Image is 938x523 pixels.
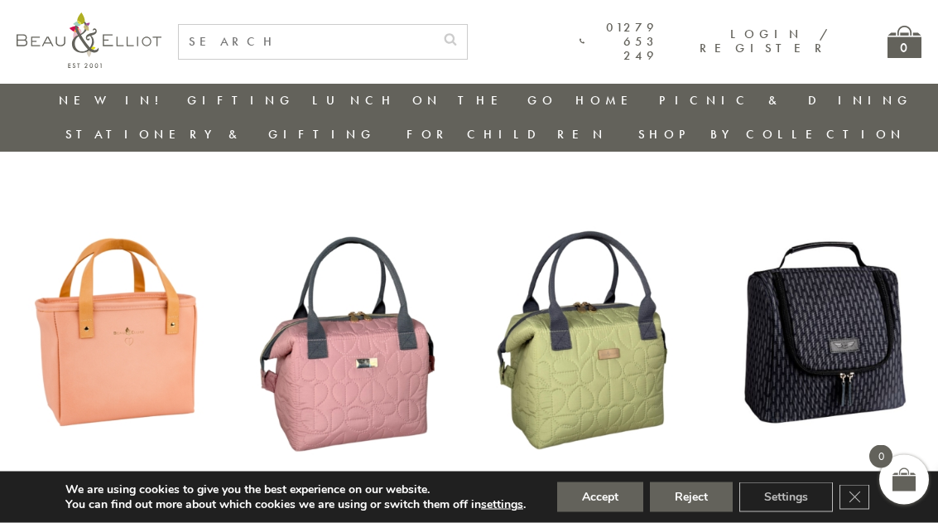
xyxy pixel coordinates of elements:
[869,445,892,468] span: 0
[481,497,523,512] button: settings
[312,92,557,109] a: Lunch On The Go
[839,485,869,510] button: Close GDPR Cookie Banner
[65,482,526,497] p: We are using cookies to give you the best experience on our website.
[187,92,295,109] a: Gifting
[486,201,687,461] img: Oxford quilted lunch bag pistachio
[720,201,921,461] img: Manhattan Larger Lunch Bag
[580,21,658,64] a: 01279 653 249
[887,26,921,58] a: 0
[739,482,833,512] button: Settings
[65,126,376,143] a: Stationery & Gifting
[406,126,608,143] a: For Children
[65,497,526,512] p: You can find out more about which cookies we are using or switch them off in .
[575,92,642,109] a: Home
[17,12,161,68] img: logo
[557,482,643,512] button: Accept
[251,201,452,461] img: Oxford quilted lunch bag mallow
[179,25,434,59] input: SEARCH
[659,92,912,109] a: Picnic & Dining
[59,92,170,109] a: New in!
[700,26,830,56] a: Login / Register
[650,482,733,512] button: Reject
[638,126,906,143] a: Shop by collection
[17,201,218,461] img: Lexington lunch bag blush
